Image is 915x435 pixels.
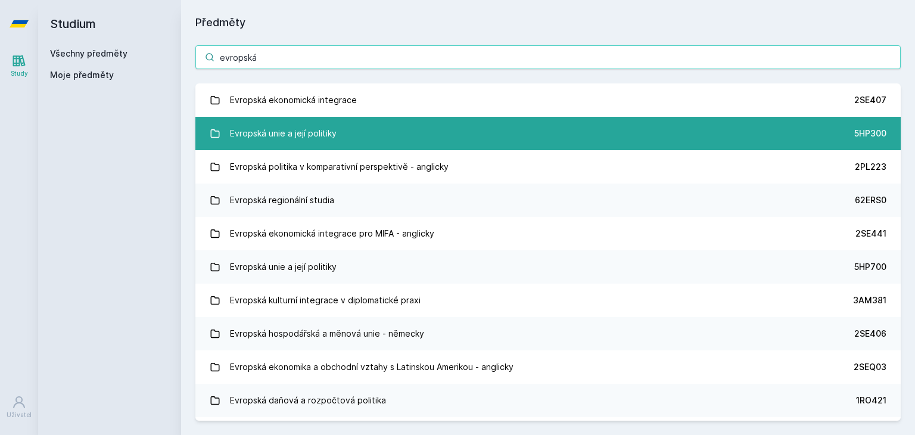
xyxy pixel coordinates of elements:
div: Evropská ekonomická integrace [230,88,357,112]
div: Evropská daňová a rozpočtová politika [230,389,386,412]
div: 62ERS0 [855,194,886,206]
a: Study [2,48,36,84]
div: Evropská kulturní integrace v diplomatické praxi [230,288,421,312]
div: Evropská ekonomika a obchodní vztahy s Latinskou Amerikou - anglicky [230,355,513,379]
div: 2PL223 [855,161,886,173]
div: Uživatel [7,411,32,420]
div: Evropská politika v komparativní perspektivě - anglicky [230,155,449,179]
div: 2SE407 [854,94,886,106]
div: Evropská unie a její politiky [230,255,337,279]
div: Study [11,69,28,78]
a: Evropská daňová a rozpočtová politika 1RO421 [195,384,901,417]
a: Evropská ekonomika a obchodní vztahy s Latinskou Amerikou - anglicky 2SEQ03 [195,350,901,384]
div: Evropská hospodářská a měnová unie - německy [230,322,424,346]
h1: Předměty [195,14,901,31]
input: Název nebo ident předmětu… [195,45,901,69]
div: 2SEQ03 [854,361,886,373]
span: Moje předměty [50,69,114,81]
a: Evropská kulturní integrace v diplomatické praxi 3AM381 [195,284,901,317]
a: Evropská unie a její politiky 5HP700 [195,250,901,284]
div: 2SE441 [855,228,886,240]
div: Evropská unie a její politiky [230,122,337,145]
a: Evropská politika v komparativní perspektivě - anglicky 2PL223 [195,150,901,184]
div: 5HP700 [854,261,886,273]
div: 2SE406 [854,328,886,340]
a: Evropská unie a její politiky 5HP300 [195,117,901,150]
a: Všechny předměty [50,48,127,58]
div: 3AM381 [853,294,886,306]
a: Evropská regionální studia 62ERS0 [195,184,901,217]
div: Evropská ekonomická integrace pro MIFA - anglicky [230,222,434,246]
div: Evropská regionální studia [230,188,334,212]
a: Uživatel [2,389,36,425]
div: 1RO421 [856,394,886,406]
a: Evropská hospodářská a měnová unie - německy 2SE406 [195,317,901,350]
a: Evropská ekonomická integrace 2SE407 [195,83,901,117]
a: Evropská ekonomická integrace pro MIFA - anglicky 2SE441 [195,217,901,250]
div: 5HP300 [854,128,886,139]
